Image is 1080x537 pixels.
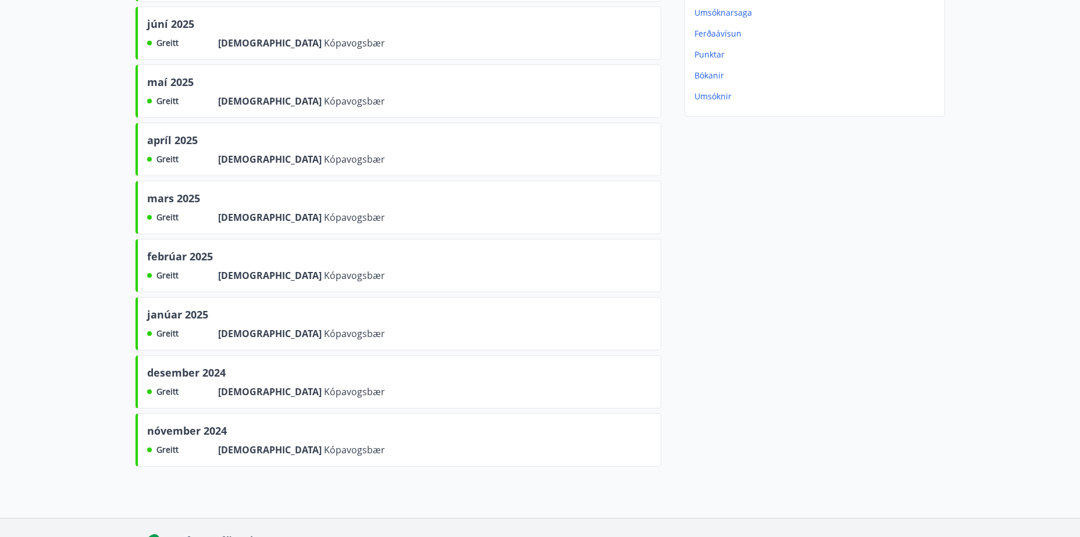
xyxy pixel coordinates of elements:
span: maí 2025 [147,74,194,94]
span: [DEMOGRAPHIC_DATA] [218,269,324,282]
span: Greitt [156,95,179,107]
span: Kópavogsbær [324,443,385,456]
span: janúar 2025 [147,307,208,327]
span: Greitt [156,212,179,223]
span: júní 2025 [147,16,194,36]
span: Greitt [156,386,179,398]
span: [DEMOGRAPHIC_DATA] [218,37,324,49]
span: Greitt [156,37,179,49]
span: [DEMOGRAPHIC_DATA] [218,95,324,108]
span: [DEMOGRAPHIC_DATA] [218,385,324,398]
span: Greitt [156,153,179,165]
span: Kópavogsbær [324,211,385,224]
p: Bókanir [694,70,940,81]
span: apríl 2025 [147,133,198,152]
span: Kópavogsbær [324,95,385,108]
span: Kópavogsbær [324,327,385,340]
p: Umsóknir [694,91,940,102]
span: Greitt [156,270,179,281]
span: Greitt [156,328,179,339]
span: [DEMOGRAPHIC_DATA] [218,443,324,456]
p: Ferðaávísun [694,28,940,40]
span: febrúar 2025 [147,249,213,268]
span: Kópavogsbær [324,153,385,166]
span: nóvember 2024 [147,423,227,443]
span: mars 2025 [147,191,200,210]
p: Umsóknarsaga [694,7,940,19]
span: [DEMOGRAPHIC_DATA] [218,153,324,166]
span: Kópavogsbær [324,269,385,282]
span: Greitt [156,444,179,456]
span: [DEMOGRAPHIC_DATA] [218,327,324,340]
span: Kópavogsbær [324,37,385,49]
span: Kópavogsbær [324,385,385,398]
span: [DEMOGRAPHIC_DATA] [218,211,324,224]
span: desember 2024 [147,365,226,385]
p: Punktar [694,49,940,60]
